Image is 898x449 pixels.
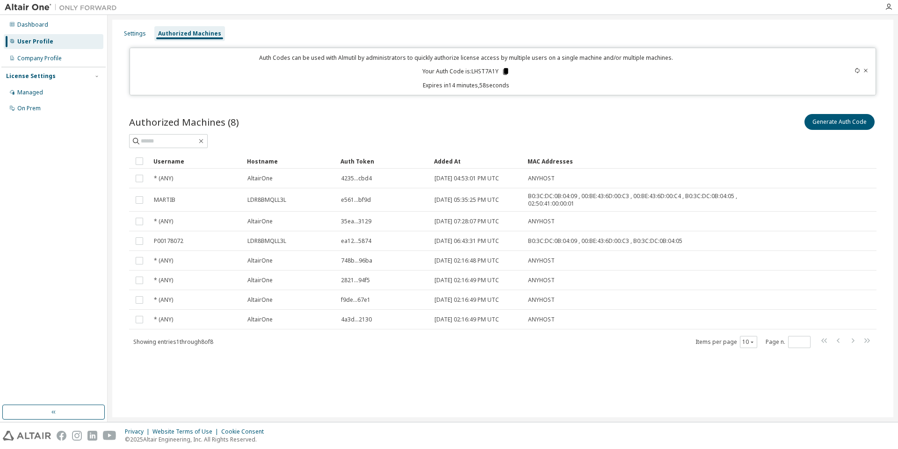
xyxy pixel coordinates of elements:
[247,296,273,304] span: AltairOne
[247,237,286,245] span: LDR8BMQLL3L
[154,196,175,204] span: MARTIB
[103,431,116,441] img: youtube.svg
[247,316,273,323] span: AltairOne
[125,428,152,435] div: Privacy
[528,277,555,284] span: ANYHOST
[247,277,273,284] span: AltairOne
[17,38,53,45] div: User Profile
[528,218,555,225] span: ANYHOST
[3,431,51,441] img: altair_logo.svg
[57,431,66,441] img: facebook.svg
[742,338,755,346] button: 10
[341,175,372,182] span: 4235...cbd4
[136,81,797,89] p: Expires in 14 minutes, 58 seconds
[528,237,682,245] span: B0:3C:DC:0B:04:09 , 00:BE:43:6D:00:C3 , B0:3C:DC:0B:04:05
[528,257,555,264] span: ANYHOST
[17,55,62,62] div: Company Profile
[154,237,183,245] span: P00178072
[435,175,499,182] span: [DATE] 04:53:01 PM UTC
[17,21,48,29] div: Dashboard
[435,218,499,225] span: [DATE] 07:28:07 PM UTC
[153,154,239,169] div: Username
[528,175,555,182] span: ANYHOST
[247,196,286,204] span: LDR8BMQLL3L
[17,89,43,96] div: Managed
[154,257,173,264] span: * (ANY)
[528,316,555,323] span: ANYHOST
[87,431,97,441] img: linkedin.svg
[341,218,371,225] span: 35ea...3129
[341,196,371,204] span: e561...bf9d
[528,154,778,169] div: MAC Addresses
[528,192,778,207] span: B0:3C:DC:0B:04:09 , 00:BE:43:6D:00:C3 , 00:BE:43:6D:00:C4 , B0:3C:DC:0B:04:05 , 02:50:41:00:00:01
[247,175,273,182] span: AltairOne
[434,154,520,169] div: Added At
[341,237,371,245] span: ea12...5874
[341,257,372,264] span: 748b...96ba
[435,316,499,323] span: [DATE] 02:16:49 PM UTC
[17,105,41,112] div: On Prem
[340,154,427,169] div: Auth Token
[247,257,273,264] span: AltairOne
[72,431,82,441] img: instagram.svg
[154,296,173,304] span: * (ANY)
[125,435,269,443] p: © 2025 Altair Engineering, Inc. All Rights Reserved.
[221,428,269,435] div: Cookie Consent
[154,277,173,284] span: * (ANY)
[154,175,173,182] span: * (ANY)
[422,67,510,76] p: Your Auth Code is: LHST7A1Y
[528,296,555,304] span: ANYHOST
[154,218,173,225] span: * (ANY)
[341,296,370,304] span: f9de...67e1
[766,336,811,348] span: Page n.
[152,428,221,435] div: Website Terms of Use
[129,115,239,128] span: Authorized Machines (8)
[154,316,173,323] span: * (ANY)
[341,316,372,323] span: 4a3d...2130
[136,54,797,62] p: Auth Codes can be used with Almutil by administrators to quickly authorize license access by mult...
[247,154,333,169] div: Hostname
[435,237,499,245] span: [DATE] 06:43:31 PM UTC
[435,296,499,304] span: [DATE] 02:16:49 PM UTC
[435,277,499,284] span: [DATE] 02:16:49 PM UTC
[435,196,499,204] span: [DATE] 05:35:25 PM UTC
[6,72,56,80] div: License Settings
[247,218,273,225] span: AltairOne
[5,3,122,12] img: Altair One
[158,30,221,37] div: Authorized Machines
[695,336,757,348] span: Items per page
[341,277,370,284] span: 2821...94f5
[804,114,875,130] button: Generate Auth Code
[435,257,499,264] span: [DATE] 02:16:48 PM UTC
[133,338,213,346] span: Showing entries 1 through 8 of 8
[124,30,146,37] div: Settings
